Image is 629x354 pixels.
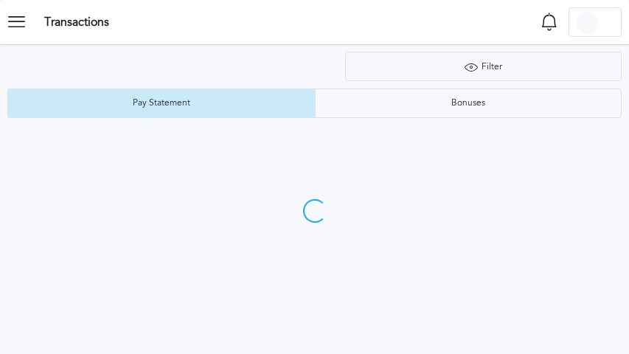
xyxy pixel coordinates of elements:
button: Filter [345,52,622,81]
div: Bonuses [444,98,493,108]
button: Bonuses [315,88,622,118]
div: Filter [346,52,621,82]
div: Pay Statement [125,98,198,108]
h3: Transactions [44,15,109,29]
button: Pay Statement [7,88,315,118]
